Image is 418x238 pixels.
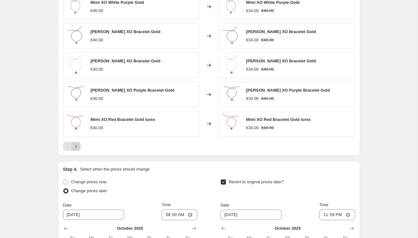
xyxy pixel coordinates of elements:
span: Time [319,202,328,207]
p: Select when the prices should change [80,166,150,172]
span: [PERSON_NAME] XO Bracelet Gold [246,59,316,63]
img: Mimi-XO-red-scaled_80x.jpg [222,114,241,133]
input: 9/30/2025 [220,210,282,220]
div: €34.00 [246,95,259,102]
img: Mimi-XO-purple-scaled_80x.jpg [222,85,241,104]
div: €34.00 [246,8,259,14]
div: €34.00 [246,66,259,73]
span: [PERSON_NAME] XO Bracelet Gold [246,29,316,34]
span: [PERSON_NAME] XO Purple Bracelet Gold [91,88,175,93]
span: Revert to original prices later? [229,179,284,184]
img: Mimi-XO-purple-scaled_80x.jpg [66,85,86,104]
span: Change prices later [71,188,107,193]
strike: €40.00 [261,66,274,73]
nav: Pagination [63,142,80,151]
span: Date [220,203,229,207]
span: [PERSON_NAME] XO Bracelet Gold [91,29,161,34]
span: Change prices now [71,179,107,184]
input: 12:00 [162,209,197,220]
span: Mimi XO Red Bracelet Gold lurex [246,117,311,122]
button: Show next month, November 2025 [190,224,199,233]
input: 12:00 [319,209,355,220]
div: €40.00 [91,125,103,131]
div: €34.00 [246,37,259,43]
strike: €40.00 [261,95,274,102]
strike: €40.00 [261,125,274,131]
div: €34.00 [246,125,259,131]
button: Show previous month, September 2025 [62,224,71,233]
input: 9/30/2025 [63,210,124,220]
img: Mimi-XO-red-scaled_80x.jpg [66,114,86,133]
span: Date [63,203,72,207]
span: Mimi XO Red Bracelet Gold lurex [91,117,155,122]
button: Show next month, November 2025 [347,224,356,233]
img: Mimi-XO-black--scaled_80x.jpg [222,26,241,45]
span: Time [162,202,171,207]
img: Mimi-Taupe-XO--scaled_80x.jpg [66,56,86,75]
div: €40.00 [91,95,103,102]
img: Mimi-Taupe-XO--scaled_80x.jpg [222,56,241,75]
span: [PERSON_NAME] XO Purple Bracelet Gold [246,88,330,93]
div: €40.00 [91,37,103,43]
button: Next [72,142,80,151]
strike: €40.00 [261,37,274,43]
button: Show previous month, September 2025 [219,224,228,233]
span: [PERSON_NAME] XO Bracelet Gold [91,59,161,63]
div: €40.00 [91,66,103,73]
h2: Step 4. [63,166,78,172]
strike: €40.00 [261,8,274,14]
img: Mimi-XO-black--scaled_80x.jpg [66,26,86,45]
div: €40.00 [91,8,103,14]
